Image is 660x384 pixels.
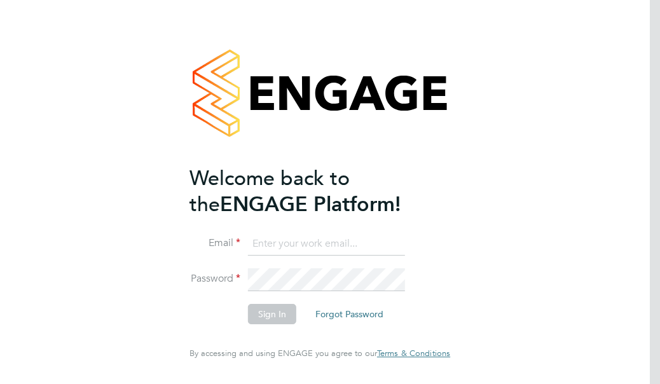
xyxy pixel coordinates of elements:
button: Forgot Password [305,304,394,324]
h2: ENGAGE Platform! [189,165,437,217]
input: Enter your work email... [248,233,405,256]
span: Terms & Conditions [377,348,450,359]
button: Sign In [248,304,296,324]
span: By accessing and using ENGAGE you agree to our [189,348,450,359]
label: Password [189,272,240,285]
label: Email [189,237,240,250]
a: Terms & Conditions [377,348,450,359]
span: Welcome back to the [189,166,350,217]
